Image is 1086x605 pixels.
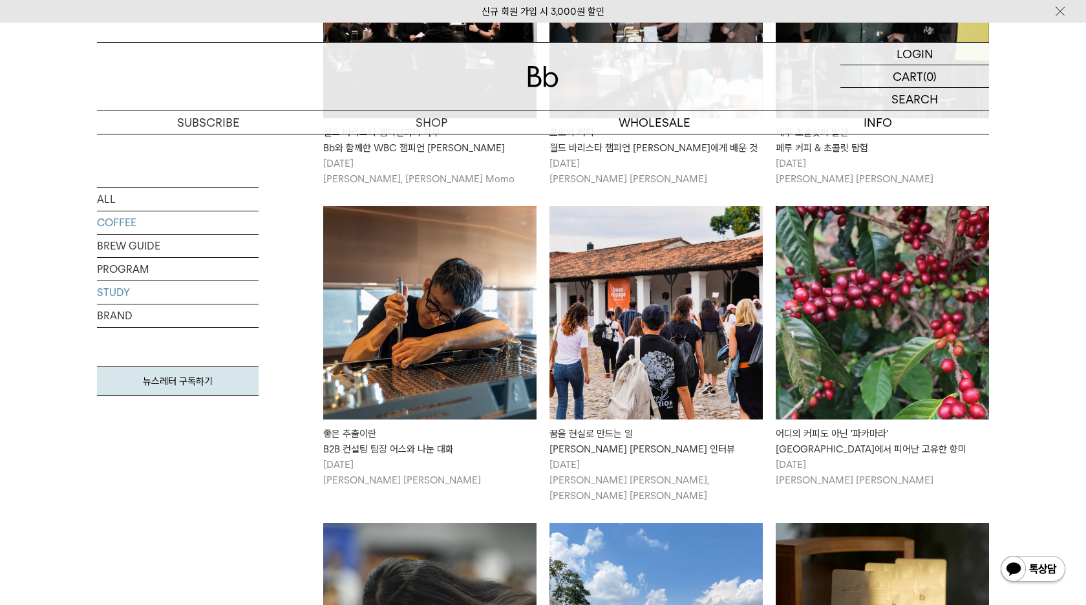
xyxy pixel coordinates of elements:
[320,111,543,134] a: SHOP
[323,426,537,457] div: 좋은 추출이란 B2B 컨설팅 팀장 어스와 나눈 대화
[323,206,537,488] a: 좋은 추출이란B2B 컨설팅 팀장 어스와 나눈 대화 좋은 추출이란B2B 컨설팅 팀장 어스와 나눈 대화 [DATE][PERSON_NAME] [PERSON_NAME]
[923,65,937,87] p: (0)
[776,206,989,419] img: 어디의 커피도 아닌 '파카마라'엘살바도르에서 피어난 고유한 향미
[840,65,989,88] a: CART (0)
[97,366,259,396] a: 뉴스레터 구독하기
[840,43,989,65] a: LOGIN
[97,235,259,257] a: BREW GUIDE
[776,206,989,488] a: 어디의 커피도 아닌 '파카마라'엘살바도르에서 피어난 고유한 향미 어디의 커피도 아닌 '파카마라'[GEOGRAPHIC_DATA]에서 피어난 고유한 향미 [DATE][PERSON...
[549,156,763,187] p: [DATE] [PERSON_NAME] [PERSON_NAME]
[97,111,320,134] a: SUBSCRIBE
[543,111,766,134] p: WHOLESALE
[776,426,989,457] div: 어디의 커피도 아닌 '파카마라' [GEOGRAPHIC_DATA]에서 피어난 고유한 향미
[776,457,989,488] p: [DATE] [PERSON_NAME] [PERSON_NAME]
[482,6,604,17] a: 신규 회원 가입 시 3,000원 할인
[893,65,923,87] p: CART
[776,156,989,187] p: [DATE] [PERSON_NAME] [PERSON_NAME]
[97,188,259,211] a: ALL
[766,111,989,134] p: INFO
[999,555,1067,586] img: 카카오톡 채널 1:1 채팅 버튼
[323,457,537,488] p: [DATE] [PERSON_NAME] [PERSON_NAME]
[549,206,763,419] img: 꿈을 현실로 만드는 일빈보야지 탁승희 대표 인터뷰
[897,43,933,65] p: LOGIN
[527,66,559,87] img: 로고
[323,206,537,419] img: 좋은 추출이란B2B 컨설팅 팀장 어스와 나눈 대화
[891,88,938,111] p: SEARCH
[549,125,763,156] div: 프로의 커피 월드 바리스타 챔피언 [PERSON_NAME]에게 배운 것
[549,426,763,457] div: 꿈을 현실로 만드는 일 [PERSON_NAME] [PERSON_NAME] 인터뷰
[97,281,259,304] a: STUDY
[549,206,763,504] a: 꿈을 현실로 만드는 일빈보야지 탁승희 대표 인터뷰 꿈을 현실로 만드는 일[PERSON_NAME] [PERSON_NAME] 인터뷰 [DATE][PERSON_NAME] [PERS...
[776,125,989,156] div: 페루 초콜릿의 발견 페루 커피 & 초콜릿 탐험
[97,304,259,327] a: BRAND
[97,211,259,234] a: COFFEE
[549,457,763,504] p: [DATE] [PERSON_NAME] [PERSON_NAME], [PERSON_NAME] [PERSON_NAME]
[323,125,537,156] div: 월드 바리스타 챔피언과의 하루 Bb와 함께한 WBC 챔피언 [PERSON_NAME]
[97,258,259,281] a: PROGRAM
[323,156,537,187] p: [DATE] [PERSON_NAME], [PERSON_NAME] Momo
